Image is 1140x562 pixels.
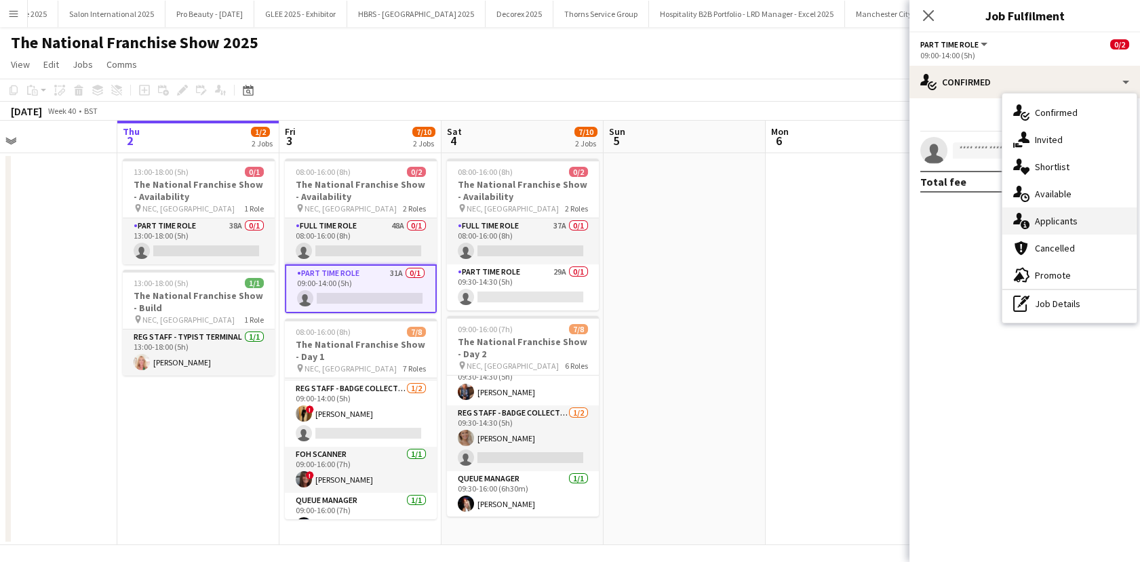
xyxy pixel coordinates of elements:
[347,1,486,27] button: HBRS - [GEOGRAPHIC_DATA] 2025
[245,278,264,288] span: 1/1
[467,203,559,214] span: NEC, [GEOGRAPHIC_DATA]
[909,7,1140,24] h3: Job Fulfilment
[447,178,599,203] h3: The National Franchise Show - Availability
[486,1,553,27] button: Decorex 2025
[254,1,347,27] button: GLEE 2025 - Exhibitor
[771,125,789,138] span: Mon
[285,125,296,138] span: Fri
[412,127,435,137] span: 7/10
[5,56,35,73] a: View
[447,336,599,360] h3: The National Franchise Show - Day 2
[1035,106,1078,119] span: Confirmed
[67,56,98,73] a: Jobs
[565,361,588,371] span: 6 Roles
[565,203,588,214] span: 2 Roles
[403,203,426,214] span: 2 Roles
[447,218,599,264] app-card-role: Full Time Role37A0/108:00-16:00 (8h)
[1035,269,1071,281] span: Promote
[1035,188,1072,200] span: Available
[569,167,588,177] span: 0/2
[845,1,954,27] button: Manchester City FC 25/26
[101,56,142,73] a: Comms
[11,58,30,71] span: View
[447,359,599,405] app-card-role: Queue Manager1/109:30-14:30 (5h)[PERSON_NAME]
[649,1,845,27] button: Hospitality B2B Portfolio - LRD Manager - Excel 2025
[285,381,437,447] app-card-role: Reg Staff - Badge Collection1/209:00-14:00 (5h)![PERSON_NAME]
[304,203,397,214] span: NEC, [GEOGRAPHIC_DATA]
[569,324,588,334] span: 7/8
[447,264,599,310] app-card-role: Part Time Role29A0/109:30-14:30 (5h)
[123,270,275,376] app-job-card: 13:00-18:00 (5h)1/1The National Franchise Show - Build NEC, [GEOGRAPHIC_DATA]1 RoleReg Staff - Ty...
[447,316,599,517] app-job-card: 09:00-16:00 (7h)7/8The National Franchise Show - Day 2 NEC, [GEOGRAPHIC_DATA]6 RolesFOH Scanner1/...
[1035,242,1075,254] span: Cancelled
[285,178,437,203] h3: The National Franchise Show - Availability
[296,327,351,337] span: 08:00-16:00 (8h)
[58,1,165,27] button: Salon International 2025
[306,471,314,479] span: !
[909,66,1140,98] div: Confirmed
[920,175,966,188] div: Total fee
[285,447,437,493] app-card-role: FOH Scanner1/109:00-16:00 (7h)![PERSON_NAME]
[123,329,275,376] app-card-role: Reg Staff - Typist Terminal1/113:00-18:00 (5h)[PERSON_NAME]
[121,133,140,148] span: 2
[407,327,426,337] span: 7/8
[413,138,435,148] div: 2 Jobs
[1110,39,1129,49] span: 0/2
[1035,215,1078,227] span: Applicants
[447,159,599,310] app-job-card: 08:00-16:00 (8h)0/2The National Franchise Show - Availability NEC, [GEOGRAPHIC_DATA]2 RolesFull T...
[134,167,189,177] span: 13:00-18:00 (5h)
[123,218,275,264] app-card-role: Part Time Role38A0/113:00-18:00 (5h)
[251,127,270,137] span: 1/2
[607,133,625,148] span: 5
[458,324,513,334] span: 09:00-16:00 (7h)
[553,1,649,27] button: Thorns Service Group
[244,203,264,214] span: 1 Role
[123,178,275,203] h3: The National Franchise Show - Availability
[574,127,597,137] span: 7/10
[306,405,314,414] span: !
[285,338,437,363] h3: The National Franchise Show - Day 1
[445,133,462,148] span: 4
[285,218,437,264] app-card-role: Full Time Role48A0/108:00-16:00 (8h)
[296,167,351,177] span: 08:00-16:00 (8h)
[304,363,397,374] span: NEC, [GEOGRAPHIC_DATA]
[920,39,979,49] span: Part Time Role
[134,278,189,288] span: 13:00-18:00 (5h)
[252,138,273,148] div: 2 Jobs
[458,167,513,177] span: 08:00-16:00 (8h)
[407,167,426,177] span: 0/2
[285,493,437,539] app-card-role: Queue Manager1/109:00-16:00 (7h)
[920,50,1129,60] div: 09:00-14:00 (5h)
[38,56,64,73] a: Edit
[165,1,254,27] button: Pro Beauty - [DATE]
[285,159,437,313] app-job-card: 08:00-16:00 (8h)0/2The National Franchise Show - Availability NEC, [GEOGRAPHIC_DATA]2 RolesFull T...
[123,289,275,314] h3: The National Franchise Show - Build
[244,315,264,325] span: 1 Role
[245,167,264,177] span: 0/1
[84,106,98,116] div: BST
[609,125,625,138] span: Sun
[1002,290,1137,317] div: Job Details
[403,363,426,374] span: 7 Roles
[447,471,599,517] app-card-role: Queue Manager1/109:30-16:00 (6h30m)[PERSON_NAME]
[575,138,597,148] div: 2 Jobs
[142,315,235,325] span: NEC, [GEOGRAPHIC_DATA]
[45,106,79,116] span: Week 40
[123,159,275,264] app-job-card: 13:00-18:00 (5h)0/1The National Franchise Show - Availability NEC, [GEOGRAPHIC_DATA]1 RolePart Ti...
[142,203,235,214] span: NEC, [GEOGRAPHIC_DATA]
[447,405,599,471] app-card-role: Reg Staff - Badge Collection1/209:30-14:30 (5h)[PERSON_NAME]
[769,133,789,148] span: 6
[73,58,93,71] span: Jobs
[447,125,462,138] span: Sat
[285,319,437,519] app-job-card: 08:00-16:00 (8h)7/8The National Franchise Show - Day 1 NEC, [GEOGRAPHIC_DATA]7 Roles[PERSON_NAME]...
[283,133,296,148] span: 3
[106,58,137,71] span: Comms
[1035,161,1069,173] span: Shortlist
[285,264,437,313] app-card-role: Part Time Role31A0/109:00-14:00 (5h)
